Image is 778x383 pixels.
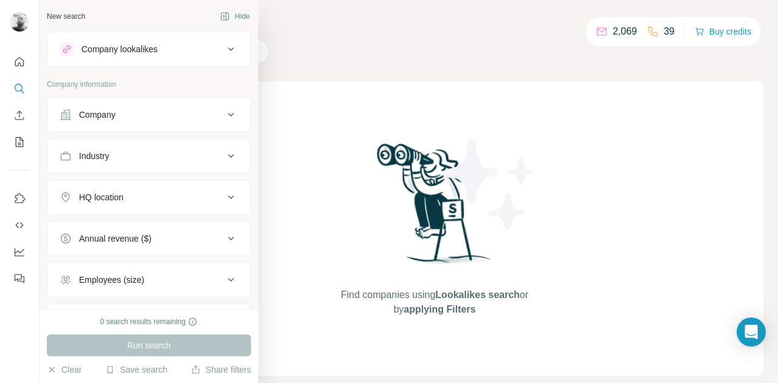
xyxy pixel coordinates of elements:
[100,316,198,327] div: 0 search results remaining
[737,317,766,347] div: Open Intercom Messenger
[10,214,29,236] button: Use Surfe API
[10,12,29,32] img: Avatar
[79,274,144,286] div: Employees (size)
[435,290,520,300] span: Lookalikes search
[10,241,29,263] button: Dashboard
[371,140,498,276] img: Surfe Illustration - Woman searching with binoculars
[10,268,29,290] button: Feedback
[47,307,250,336] button: Technologies
[435,130,544,239] img: Surfe Illustration - Stars
[47,35,250,64] button: Company lookalikes
[47,11,85,22] div: New search
[10,188,29,209] button: Use Surfe on LinkedIn
[10,51,29,73] button: Quick start
[47,79,251,90] p: Company information
[695,23,751,40] button: Buy credits
[47,224,250,253] button: Annual revenue ($)
[664,24,675,39] p: 39
[47,100,250,129] button: Company
[47,364,81,376] button: Clear
[105,364,167,376] button: Save search
[47,183,250,212] button: HQ location
[10,78,29,100] button: Search
[404,304,475,314] span: applying Filters
[10,104,29,126] button: Enrich CSV
[79,150,109,162] div: Industry
[81,43,157,55] div: Company lookalikes
[613,24,637,39] p: 2,069
[10,131,29,153] button: My lists
[47,141,250,171] button: Industry
[79,191,123,203] div: HQ location
[106,15,763,32] h4: Search
[79,232,151,245] div: Annual revenue ($)
[337,288,532,317] span: Find companies using or by
[79,109,115,121] div: Company
[47,265,250,294] button: Employees (size)
[212,7,258,25] button: Hide
[191,364,251,376] button: Share filters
